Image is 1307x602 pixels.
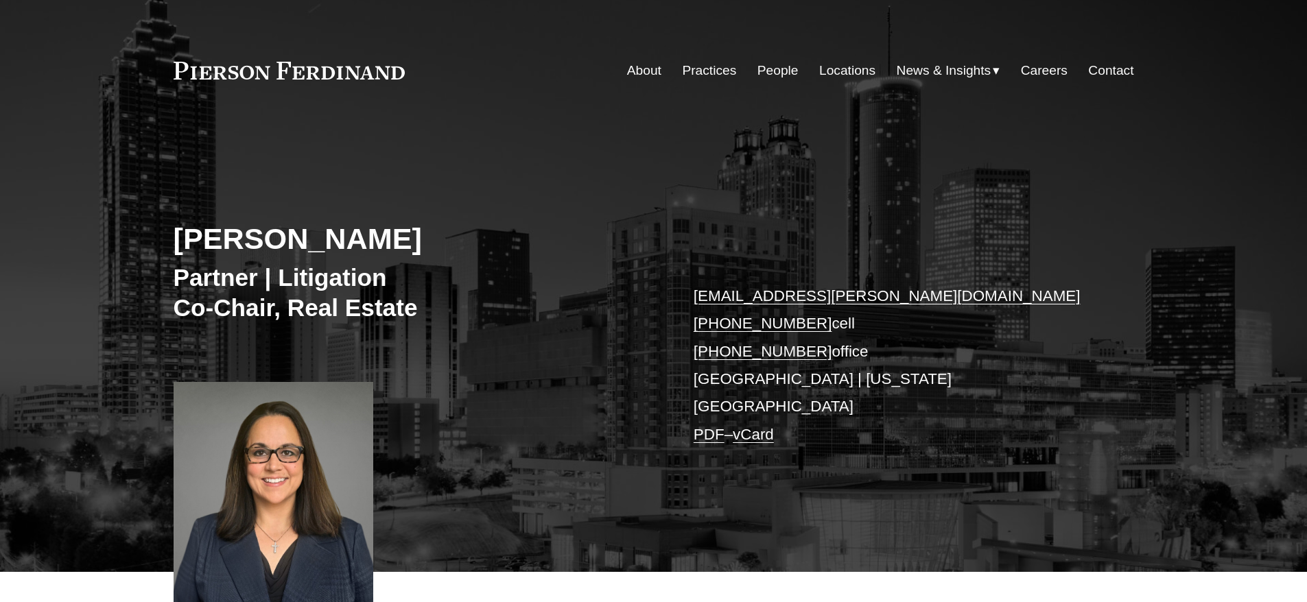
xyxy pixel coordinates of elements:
span: News & Insights [897,59,991,83]
a: Locations [819,58,875,84]
h2: [PERSON_NAME] [174,221,654,256]
a: About [627,58,661,84]
a: folder dropdown [897,58,1000,84]
a: Practices [682,58,736,84]
p: cell office [GEOGRAPHIC_DATA] | [US_STATE][GEOGRAPHIC_DATA] – [694,282,1094,448]
a: Contact [1088,58,1133,84]
a: vCard [733,426,774,443]
a: [PHONE_NUMBER] [694,343,832,360]
a: People [757,58,799,84]
a: Careers [1021,58,1068,84]
a: [EMAIL_ADDRESS][PERSON_NAME][DOMAIN_NAME] [694,287,1081,304]
a: [PHONE_NUMBER] [694,315,832,332]
a: PDF [694,426,725,443]
h3: Partner | Litigation Co-Chair, Real Estate [174,263,654,322]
